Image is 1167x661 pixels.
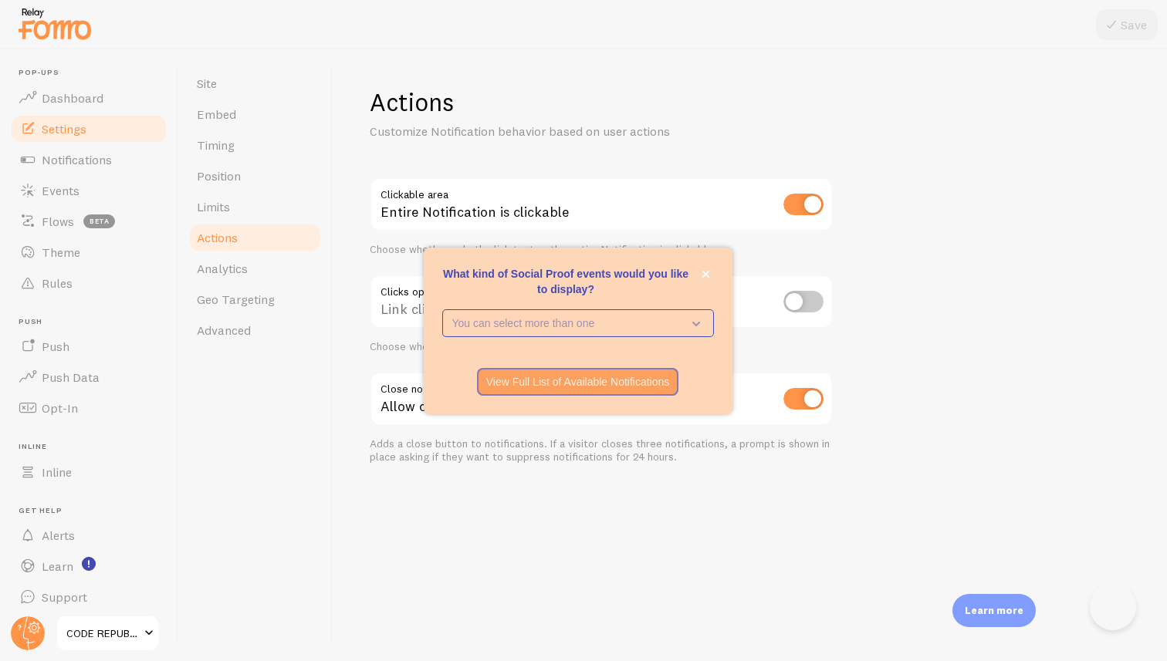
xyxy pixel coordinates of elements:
img: fomo-relay-logo-orange.svg [16,4,93,43]
a: Alerts [9,520,168,551]
a: Learn [9,551,168,582]
span: Support [42,589,87,605]
svg: <p>Watch New Feature Tutorials!</p> [82,557,96,571]
a: Notifications [9,144,168,175]
span: Opt-In [42,400,78,416]
a: Analytics [188,253,323,284]
div: Allow closing Notifications [370,372,833,428]
span: Rules [42,275,73,291]
span: CODE REPUBLIC [66,624,140,642]
span: Events [42,183,79,198]
span: Get Help [19,506,168,516]
a: CODE REPUBLIC [56,615,160,652]
span: Actions [197,230,238,245]
a: Events [9,175,168,206]
span: Site [197,76,217,91]
a: Rules [9,268,168,298]
a: Position [188,160,323,191]
span: Notifications [42,152,112,167]
div: Choose whether to open links in the same tab or a new tab [370,340,833,354]
span: Flows [42,214,74,229]
a: Timing [188,130,323,160]
a: Opt-In [9,393,168,423]
div: Learn more [952,594,1036,627]
button: You can select more than one [442,309,714,337]
a: Support [9,582,168,612]
iframe: Help Scout Beacon - Open [1090,584,1136,630]
p: Learn more [965,603,1023,618]
span: Alerts [42,528,75,543]
div: Entire Notification is clickable [370,177,833,234]
span: Theme [42,245,80,260]
p: Customize Notification behavior based on user actions [370,123,740,140]
p: What kind of Social Proof events would you like to display? [442,266,714,297]
h1: Actions [370,86,833,118]
span: beta [83,214,115,228]
div: Link clicks open in the same tab [370,275,833,331]
a: Limits [188,191,323,222]
a: Advanced [188,315,323,346]
a: Site [188,68,323,99]
a: Theme [9,237,168,268]
div: Adds a close button to notifications. If a visitor closes three notifications, a prompt is shown ... [370,437,833,464]
span: Analytics [197,261,248,276]
span: Embed [197,106,236,122]
a: Flows beta [9,206,168,237]
span: Push [42,339,69,354]
span: Limits [197,199,230,214]
span: Push [19,317,168,327]
span: Push Data [42,369,100,385]
a: Push Data [9,362,168,393]
span: Timing [197,137,235,153]
a: Embed [188,99,323,130]
span: Advanced [197,322,251,338]
button: close, [698,266,714,282]
div: What kind of Social Proof events would you like to display? [424,248,732,414]
a: Actions [188,222,323,253]
span: Settings [42,121,86,137]
span: Pop-ups [19,68,168,78]
a: Push [9,331,168,362]
span: Inline [19,442,168,452]
p: You can select more than one [452,315,682,331]
a: Geo Targeting [188,284,323,315]
p: View Full List of Available Notifications [486,374,670,390]
span: Position [197,168,241,184]
span: Inline [42,464,72,480]
a: Dashboard [9,83,168,113]
button: View Full List of Available Notifications [477,368,679,396]
span: Dashboard [42,90,103,106]
div: Choose whether only the link text or the entire Notification is clickable [370,243,833,257]
span: Learn [42,558,73,574]
a: Settings [9,113,168,144]
span: Geo Targeting [197,292,275,307]
a: Inline [9,457,168,487]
